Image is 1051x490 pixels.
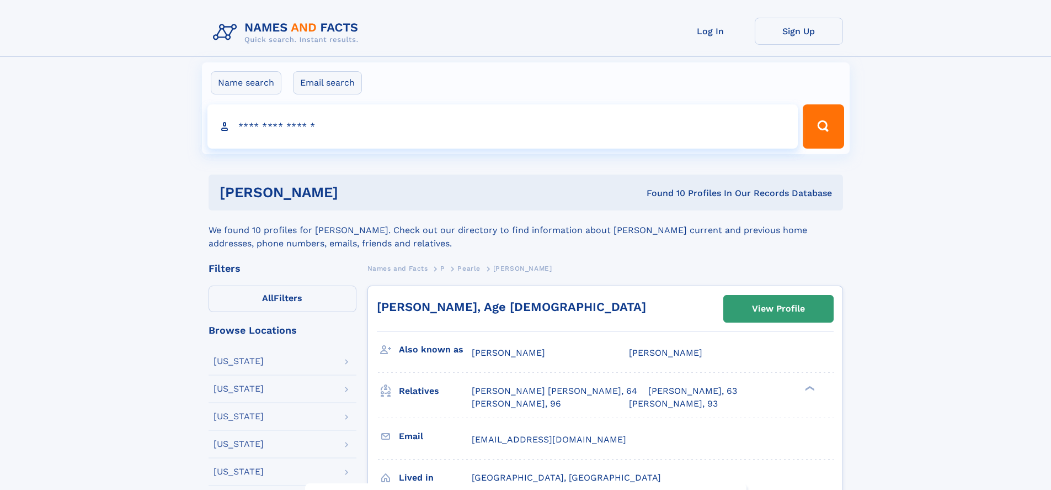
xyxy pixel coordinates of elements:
[209,210,843,250] div: We found 10 profiles for [PERSON_NAME]. Check out our directory to find information about [PERSON...
[214,384,264,393] div: [US_STATE]
[214,467,264,476] div: [US_STATE]
[207,104,798,149] input: search input
[367,261,428,275] a: Names and Facts
[803,104,844,149] button: Search Button
[472,434,626,445] span: [EMAIL_ADDRESS][DOMAIN_NAME]
[472,347,545,358] span: [PERSON_NAME]
[472,398,561,410] a: [PERSON_NAME], 96
[209,264,356,273] div: Filters
[293,71,362,94] label: Email search
[457,261,481,275] a: Pearle
[399,468,472,487] h3: Lived in
[648,385,737,397] a: [PERSON_NAME], 63
[802,385,815,392] div: ❯
[472,472,661,483] span: [GEOGRAPHIC_DATA], [GEOGRAPHIC_DATA]
[377,300,646,314] a: [PERSON_NAME], Age [DEMOGRAPHIC_DATA]
[457,265,481,272] span: Pearle
[209,325,356,335] div: Browse Locations
[220,186,493,199] h1: [PERSON_NAME]
[440,261,445,275] a: P
[755,18,843,45] a: Sign Up
[262,293,274,303] span: All
[440,265,445,272] span: P
[493,265,552,272] span: [PERSON_NAME]
[209,18,367,48] img: Logo Names and Facts
[399,382,472,401] h3: Relatives
[472,385,637,397] a: [PERSON_NAME] [PERSON_NAME], 64
[629,398,718,410] a: [PERSON_NAME], 93
[209,286,356,312] label: Filters
[629,347,702,358] span: [PERSON_NAME]
[724,296,833,322] a: View Profile
[492,187,832,199] div: Found 10 Profiles In Our Records Database
[214,357,264,366] div: [US_STATE]
[211,71,281,94] label: Name search
[214,440,264,449] div: [US_STATE]
[399,427,472,446] h3: Email
[752,296,805,322] div: View Profile
[399,340,472,359] h3: Also known as
[666,18,755,45] a: Log In
[214,412,264,421] div: [US_STATE]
